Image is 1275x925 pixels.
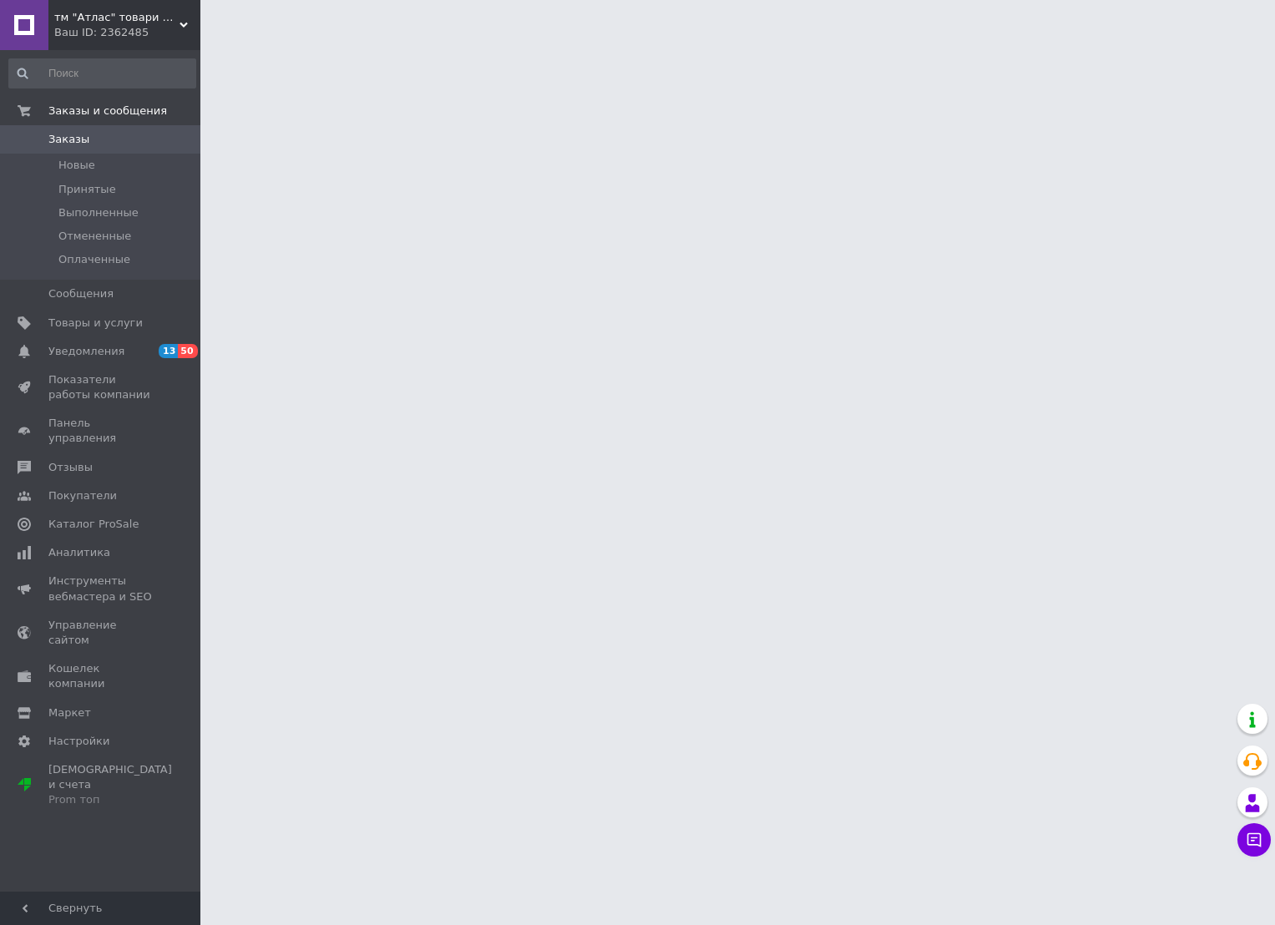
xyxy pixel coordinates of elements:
[178,344,197,358] span: 50
[48,344,124,359] span: Уведомления
[48,416,154,446] span: Панель управления
[48,132,89,147] span: Заказы
[48,104,167,119] span: Заказы и сообщения
[48,460,93,475] span: Отзывы
[58,252,130,267] span: Оплаченные
[48,618,154,648] span: Управление сайтом
[54,10,180,25] span: тм "Атлас" товари від виробника
[48,316,143,331] span: Товары и услуги
[58,229,131,244] span: Отмененные
[58,205,139,220] span: Выполненные
[48,792,172,807] div: Prom топ
[1237,823,1271,857] button: Чат с покупателем
[48,705,91,720] span: Маркет
[48,762,172,808] span: [DEMOGRAPHIC_DATA] и счета
[48,517,139,532] span: Каталог ProSale
[48,372,154,402] span: Показатели работы компании
[48,488,117,503] span: Покупатели
[58,158,95,173] span: Новые
[8,58,196,88] input: Поиск
[48,734,109,749] span: Настройки
[159,344,178,358] span: 13
[48,661,154,691] span: Кошелек компании
[54,25,200,40] div: Ваш ID: 2362485
[48,286,114,301] span: Сообщения
[48,574,154,604] span: Инструменты вебмастера и SEO
[48,545,110,560] span: Аналитика
[58,182,116,197] span: Принятые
